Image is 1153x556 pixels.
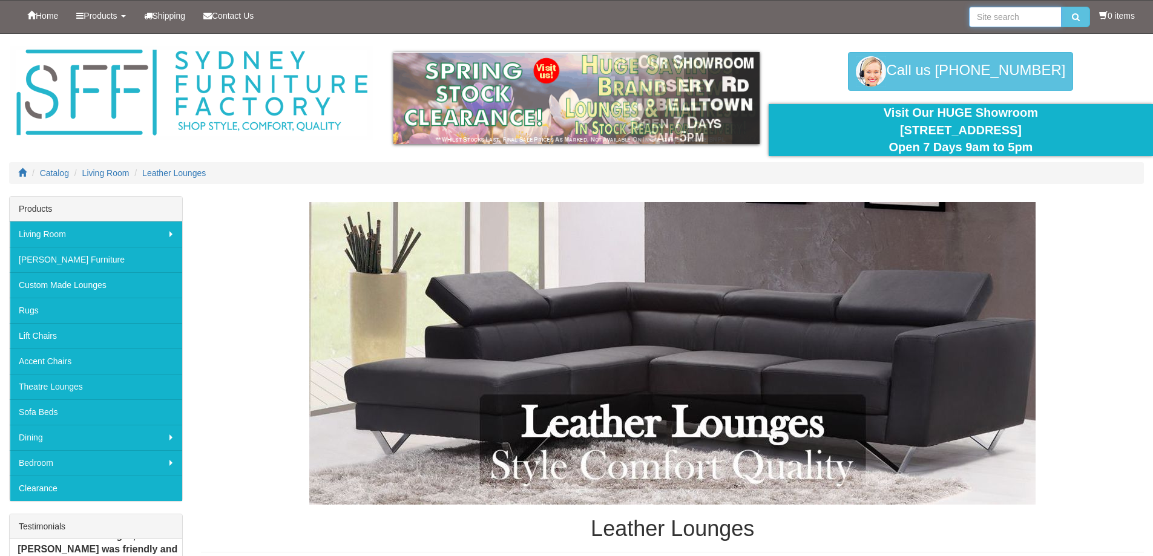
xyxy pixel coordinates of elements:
div: Testimonials [10,514,182,539]
span: Contact Us [212,11,254,21]
img: Leather Lounges [309,202,1036,505]
a: Accent Chairs [10,348,182,374]
h1: Leather Lounges [201,517,1144,541]
a: Theatre Lounges [10,374,182,399]
a: Living Room [10,221,182,247]
div: Visit Our HUGE Showroom [STREET_ADDRESS] Open 7 Days 9am to 5pm [778,104,1144,156]
a: Rugs [10,298,182,323]
a: Living Room [82,168,130,178]
a: Bedroom [10,450,182,476]
a: Products [67,1,134,31]
div: Products [10,197,182,221]
a: Home [18,1,67,31]
a: Lift Chairs [10,323,182,348]
a: [PERSON_NAME] Furniture [10,247,182,272]
a: Contact Us [194,1,263,31]
span: Home [36,11,58,21]
a: Dining [10,425,182,450]
span: Products [84,11,117,21]
span: Shipping [153,11,186,21]
input: Site search [969,7,1062,27]
a: Leather Lounges [142,168,206,178]
a: Catalog [40,168,69,178]
a: Sofa Beds [10,399,182,425]
a: Shipping [135,1,195,31]
img: Sydney Furniture Factory [10,46,373,140]
li: 0 items [1099,10,1135,22]
a: Clearance [10,476,182,501]
a: Custom Made Lounges [10,272,182,298]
